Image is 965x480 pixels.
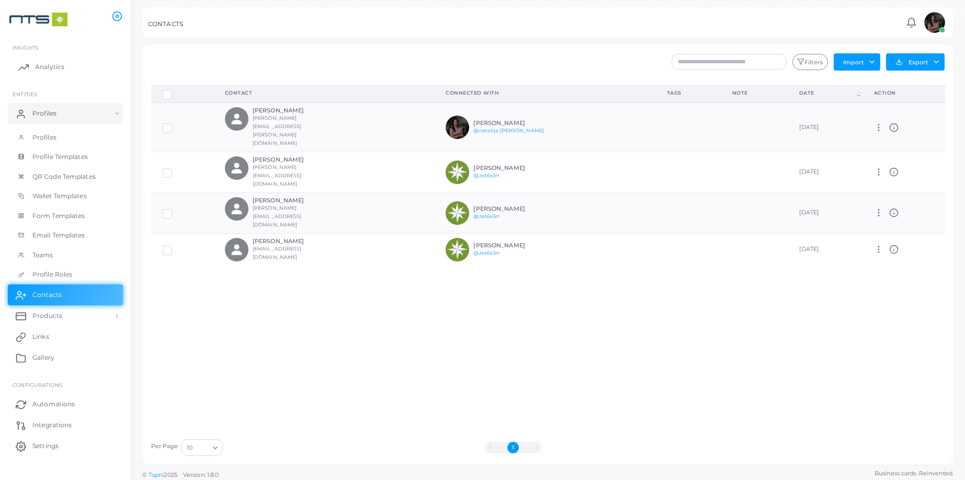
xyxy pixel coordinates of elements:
[473,242,550,249] h6: [PERSON_NAME]
[799,209,851,217] div: [DATE]
[225,442,801,453] ul: Pagination
[32,109,56,118] span: Profiles
[473,173,499,178] a: @zet6x3rr
[253,246,302,260] small: [EMAIL_ADDRESS][DOMAIN_NAME]
[181,439,223,456] div: Search for option
[225,89,423,97] div: Contact
[8,206,123,226] a: Form Templates
[8,265,123,284] a: Profile Roles
[875,469,953,478] span: Business cards. Reinvented.
[667,89,709,97] div: Tags
[8,347,123,368] a: Gallery
[230,243,244,257] svg: person fill
[8,245,123,265] a: Teams
[253,197,330,204] h6: [PERSON_NAME]
[32,172,96,181] span: QR Code Templates
[921,12,948,33] a: avatar
[446,89,644,97] div: Connected With
[230,161,244,175] svg: person fill
[8,284,123,305] a: Contacts
[13,382,62,388] span: Configurations
[507,442,519,453] button: Go to page 1
[32,191,87,201] span: Wallet Templates
[32,420,72,430] span: Integrations
[253,156,330,163] h6: [PERSON_NAME]
[9,10,67,29] img: logo
[8,186,123,206] a: Wallet Templates
[8,167,123,187] a: QR Code Templates
[834,53,880,70] button: Import
[13,44,38,51] span: INSIGHTS
[446,161,469,184] img: avatar
[924,12,945,33] img: avatar
[32,231,85,240] span: Email Templates
[35,62,64,72] span: Analytics
[253,205,302,227] small: [PERSON_NAME][EMAIL_ADDRESS][DOMAIN_NAME]
[799,168,851,176] div: [DATE]
[874,89,934,97] div: action
[473,213,499,219] a: @zet6x3rr
[164,471,177,479] span: 2025
[8,56,123,77] a: Analytics
[187,442,192,453] span: 10
[473,205,550,212] h6: [PERSON_NAME]
[8,128,123,147] a: Profiles
[148,20,183,28] h5: CONTACTS
[13,91,37,97] span: ENTITIES
[32,399,75,409] span: Automations
[473,250,499,256] a: @zet6x3rr
[32,133,56,142] span: Profiles
[253,164,302,187] small: [PERSON_NAME][EMAIL_ADDRESS][DOMAIN_NAME]
[446,201,469,225] img: avatar
[32,250,53,260] span: Teams
[194,442,209,453] input: Search for option
[8,225,123,245] a: Email Templates
[151,442,178,451] label: Per Page
[183,471,219,478] span: Version: 1.8.0
[799,89,855,97] div: Date
[149,471,164,478] a: Tapni
[32,311,62,321] span: Products
[473,120,550,127] h6: [PERSON_NAME]
[253,115,302,146] small: [PERSON_NAME][EMAIL_ADDRESS][PERSON_NAME][DOMAIN_NAME]
[792,54,828,71] button: Filters
[8,305,123,326] a: Products
[253,107,330,114] h6: [PERSON_NAME]
[230,202,244,216] svg: person fill
[253,238,330,245] h6: [PERSON_NAME]
[32,332,49,341] span: Links
[8,326,123,347] a: Links
[32,152,88,162] span: Profile Templates
[8,415,123,436] a: Integrations
[230,112,244,126] svg: person fill
[8,394,123,415] a: Automations
[8,147,123,167] a: Profile Templates
[32,211,85,221] span: Form Templates
[142,471,219,479] span: ©
[799,123,851,132] div: [DATE]
[473,165,550,172] h6: [PERSON_NAME]
[32,353,54,362] span: Gallery
[446,238,469,261] img: avatar
[799,245,851,254] div: [DATE]
[32,290,62,300] span: Contacts
[151,85,213,102] th: Row-selection
[886,53,945,71] button: Export
[32,270,72,279] span: Profile Roles
[32,441,59,451] span: Settings
[8,103,123,124] a: Profiles
[732,89,776,97] div: Note
[8,436,123,456] a: Settings
[446,116,469,139] img: avatar
[473,128,544,133] a: @natalija.[PERSON_NAME]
